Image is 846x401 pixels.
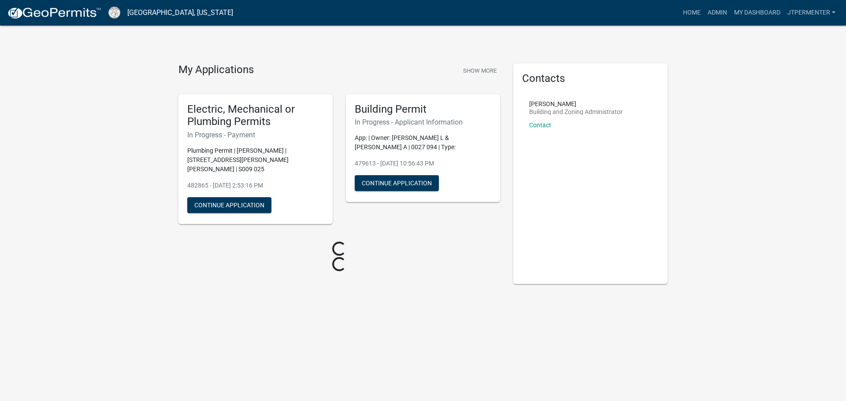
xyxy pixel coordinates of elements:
[355,118,491,126] h6: In Progress - Applicant Information
[784,4,839,21] a: jtpermenter
[187,146,324,174] p: Plumbing Permit | [PERSON_NAME] | [STREET_ADDRESS][PERSON_NAME][PERSON_NAME] | S009 025
[731,4,784,21] a: My Dashboard
[187,197,271,213] button: Continue Application
[187,131,324,139] h6: In Progress - Payment
[529,109,623,115] p: Building and Zoning Administrator
[679,4,704,21] a: Home
[704,4,731,21] a: Admin
[355,159,491,168] p: 479613 - [DATE] 10:56:43 PM
[108,7,120,18] img: Cook County, Georgia
[522,72,659,85] h5: Contacts
[127,5,233,20] a: [GEOGRAPHIC_DATA], [US_STATE]
[355,133,491,152] p: App: | Owner: [PERSON_NAME] L & [PERSON_NAME] A | 0027 094 | Type:
[460,63,500,78] button: Show More
[355,175,439,191] button: Continue Application
[529,101,623,107] p: [PERSON_NAME]
[187,181,324,190] p: 482865 - [DATE] 2:53:16 PM
[178,63,254,77] h4: My Applications
[187,103,324,129] h5: Electric, Mechanical or Plumbing Permits
[355,103,491,116] h5: Building Permit
[529,121,551,129] a: Contact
